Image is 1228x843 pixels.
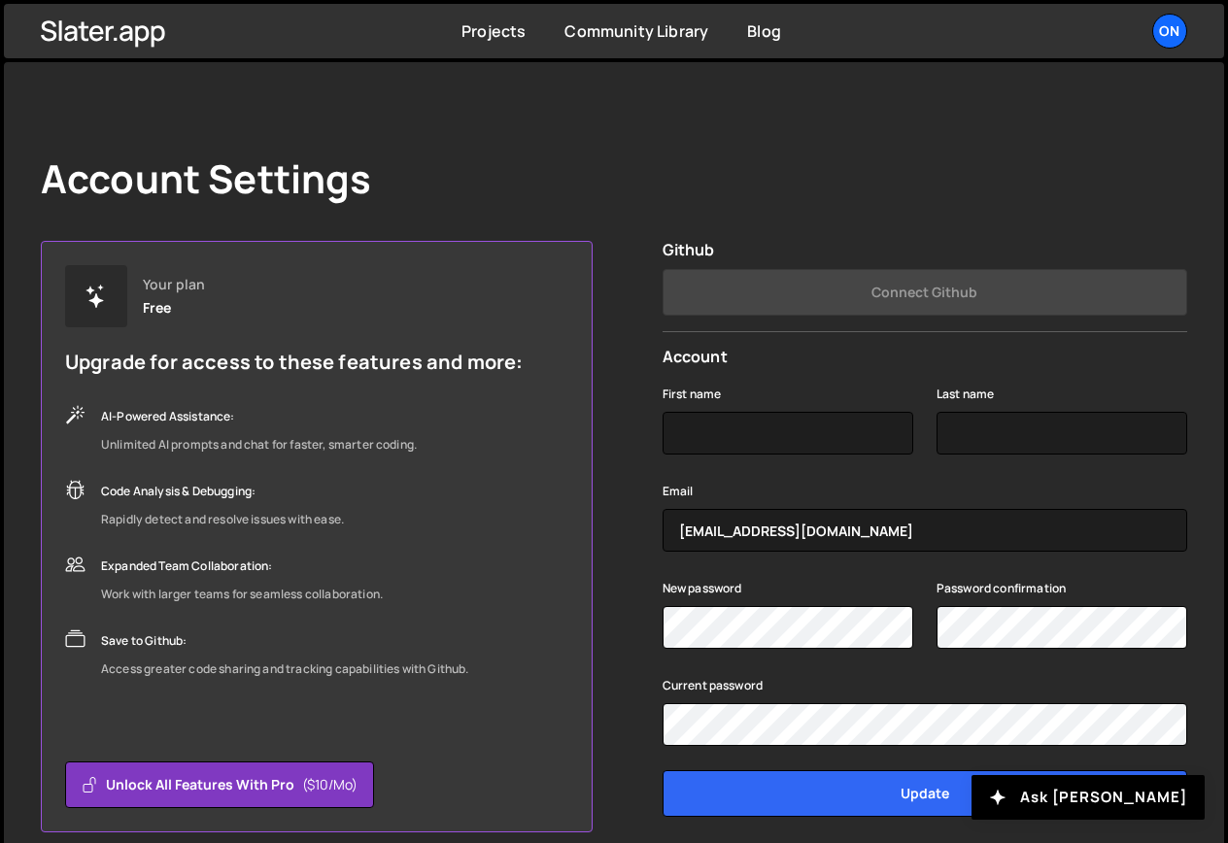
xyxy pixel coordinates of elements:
[101,480,344,503] div: Code Analysis & Debugging:
[101,555,383,578] div: Expanded Team Collaboration:
[937,579,1066,598] label: Password confirmation
[65,351,523,374] h5: Upgrade for access to these features and more:
[101,433,417,456] div: Unlimited AI prompts and chat for faster, smarter coding.
[101,658,469,681] div: Access greater code sharing and tracking capabilities with Github.
[101,583,383,606] div: Work with larger teams for seamless collaboration.
[143,277,205,292] div: Your plan
[143,300,172,316] div: Free
[663,241,1187,259] h2: Github
[461,20,526,42] a: Projects
[663,579,742,598] label: New password
[101,629,469,653] div: Save to Github:
[564,20,708,42] a: Community Library
[1152,14,1187,49] a: On
[663,385,722,404] label: First name
[663,482,694,501] label: Email
[302,775,358,794] span: ($10/mo)
[663,676,764,695] label: Current password
[937,385,994,404] label: Last name
[65,761,374,808] button: Unlock all features with Pro($10/mo)
[663,269,1187,316] button: Connect Github
[663,348,1187,366] h2: Account
[101,508,344,531] div: Rapidly detect and resolve issues with ease.
[101,405,417,428] div: AI-Powered Assistance:
[663,770,1187,817] input: Update
[747,20,781,42] a: Blog
[41,155,372,202] h1: Account Settings
[972,775,1205,820] button: Ask [PERSON_NAME]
